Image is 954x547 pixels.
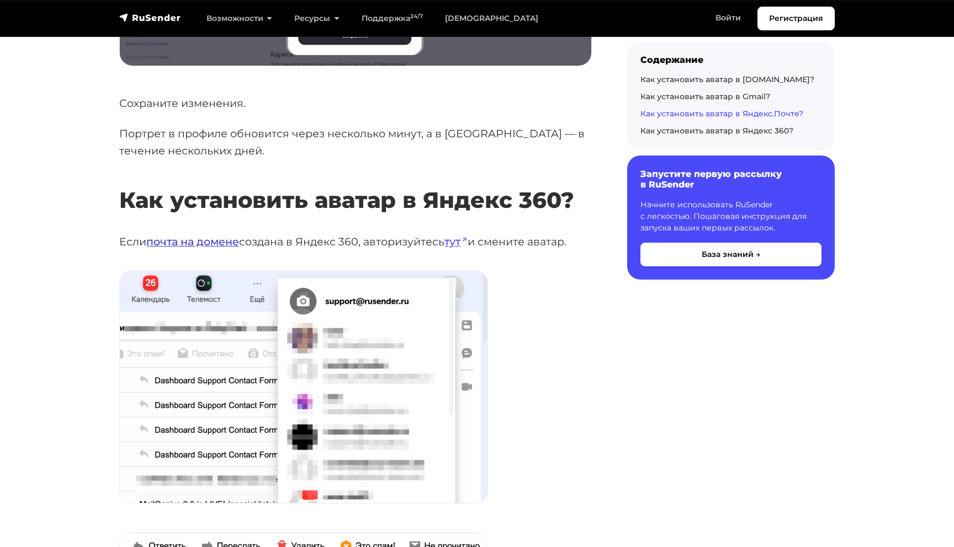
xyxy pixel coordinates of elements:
a: Как установить аватар в Яндекс 360? [640,126,793,136]
h2: Как установить аватар в Яндекс 360? [119,154,592,213]
p: Сохраните изменения. [119,95,592,112]
h6: Запустите первую рассылку в RuSender [640,169,821,190]
a: Как установить аватар в Gmail? [640,92,770,101]
a: тут [444,235,468,248]
p: Начните использовать RuSender с легкостью. Пошаговая инструкция для запуска ваших первых рассылок. [640,199,821,234]
img: RuSender [119,12,181,23]
sup: 24/7 [410,13,423,20]
a: Возможности [195,7,283,30]
p: Портрет в профиле обновится через несколько минут, а в [GEOGRAPHIC_DATA] — в течение нескольких д... [119,125,592,159]
button: База знаний → [640,243,821,266]
a: почта на домене [146,235,239,248]
a: Регистрация [757,7,835,30]
div: Содержание [640,55,821,65]
a: [DEMOGRAPHIC_DATA] [434,7,549,30]
a: Запустите первую рассылку в RuSender Начните использовать RuSender с легкостью. Пошаговая инструк... [627,155,835,279]
a: Ресурсы [283,7,350,30]
a: Поддержка24/7 [351,7,434,30]
img: Настройка аватара в Яндекс 360 [120,271,487,503]
a: Как установить аватар в Яндекс.Почте? [640,109,803,119]
p: Если создана в Яндекс 360, авторизуйтесь и смените аватар. [119,233,592,250]
a: Войти [704,7,752,29]
a: Как установить аватар в [DOMAIN_NAME]? [640,74,814,84]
